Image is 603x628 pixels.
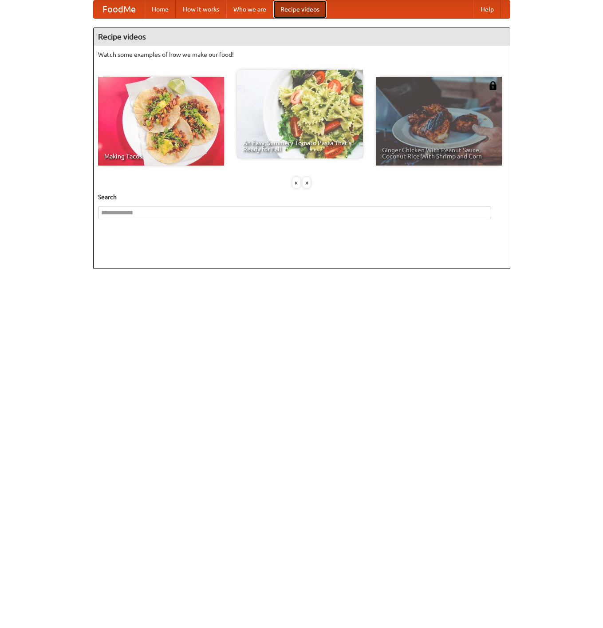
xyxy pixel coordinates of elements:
a: Recipe videos [273,0,327,18]
h4: Recipe videos [94,28,510,46]
a: Making Tacos [98,77,224,166]
a: Who we are [226,0,273,18]
div: » [303,177,311,188]
a: An Easy, Summery Tomato Pasta That's Ready for Fall [237,70,363,158]
img: 483408.png [489,81,497,90]
p: Watch some examples of how we make our food! [98,50,505,59]
a: How it works [176,0,226,18]
h5: Search [98,193,505,201]
span: Making Tacos [104,153,218,159]
a: Help [473,0,501,18]
span: An Easy, Summery Tomato Pasta That's Ready for Fall [243,140,357,152]
a: Home [145,0,176,18]
div: « [292,177,300,188]
a: FoodMe [94,0,145,18]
